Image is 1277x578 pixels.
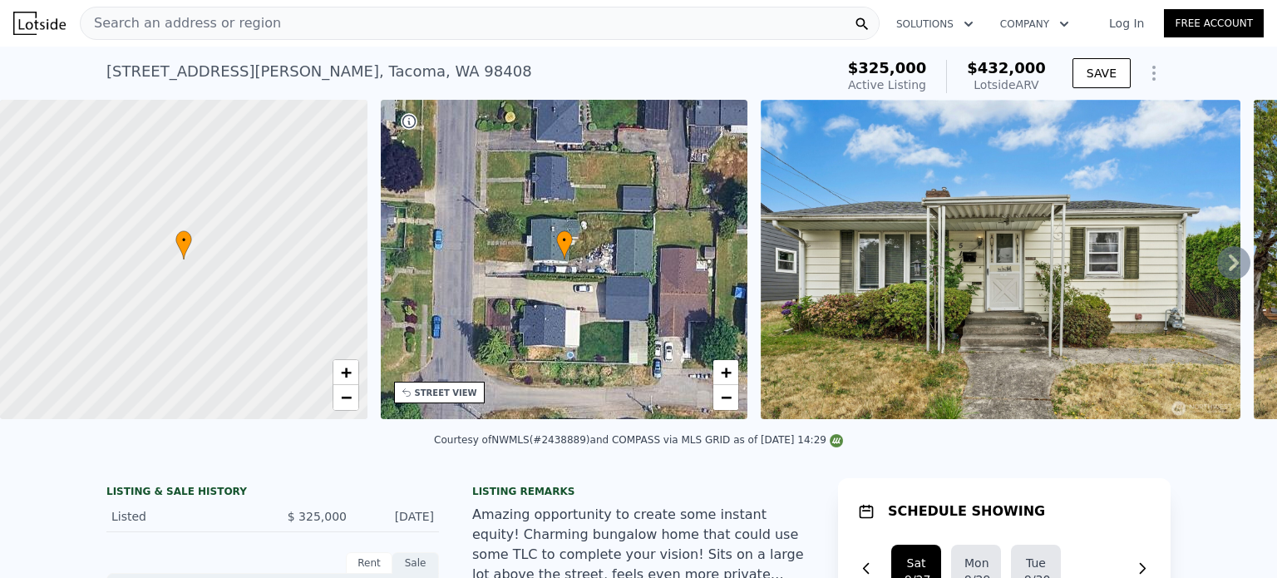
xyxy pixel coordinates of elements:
[1164,9,1264,37] a: Free Account
[333,360,358,385] a: Zoom in
[556,230,573,259] div: •
[556,233,573,248] span: •
[848,59,927,77] span: $325,000
[392,552,439,574] div: Sale
[967,59,1046,77] span: $432,000
[288,510,347,523] span: $ 325,000
[111,508,259,525] div: Listed
[434,434,843,446] div: Courtesy of NWMLS (#2438889) and COMPASS via MLS GRID as of [DATE] 14:29
[713,385,738,410] a: Zoom out
[1072,58,1131,88] button: SAVE
[333,385,358,410] a: Zoom out
[964,555,988,571] div: Mon
[721,362,732,383] span: +
[1024,555,1048,571] div: Tue
[848,78,926,91] span: Active Listing
[905,555,928,571] div: Sat
[340,387,351,408] span: −
[888,501,1045,521] h1: SCHEDULE SHOWING
[883,9,987,39] button: Solutions
[106,60,532,83] div: [STREET_ADDRESS][PERSON_NAME] , Tacoma , WA 98408
[713,360,738,385] a: Zoom in
[13,12,66,35] img: Lotside
[967,77,1046,93] div: Lotside ARV
[1137,57,1171,90] button: Show Options
[761,100,1240,419] img: Sale: 169807726 Parcel: 100964386
[106,485,439,501] div: LISTING & SALE HISTORY
[81,13,281,33] span: Search an address or region
[360,508,434,525] div: [DATE]
[987,9,1082,39] button: Company
[472,485,805,498] div: Listing remarks
[340,362,351,383] span: +
[721,387,732,408] span: −
[1089,15,1164,32] a: Log In
[175,233,192,248] span: •
[830,434,843,447] img: NWMLS Logo
[415,387,477,399] div: STREET VIEW
[175,230,192,259] div: •
[346,552,392,574] div: Rent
